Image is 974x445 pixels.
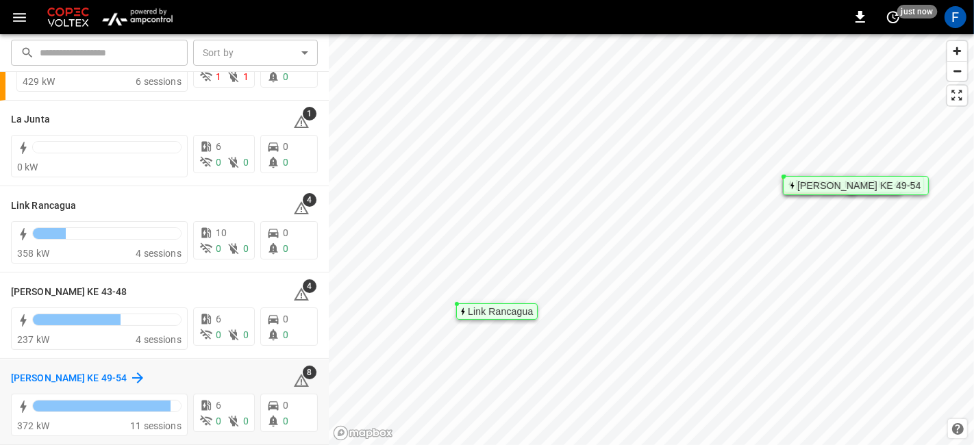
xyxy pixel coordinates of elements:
h6: Loza Colon KE 43-48 [11,285,127,300]
div: Map marker [456,303,538,320]
div: Link Rancagua [468,307,533,316]
img: Customer Logo [45,4,92,30]
span: 4 [303,193,316,207]
span: 6 [216,314,221,325]
span: 8 [303,366,316,379]
span: just now [897,5,938,18]
span: 0 [283,141,288,152]
span: 358 kW [17,248,49,259]
h6: Loza Colon KE 49-54 [11,371,127,386]
span: 0 [243,329,249,340]
span: 6 sessions [136,76,182,87]
div: Map marker [783,176,929,195]
canvas: Map [329,34,974,445]
span: 0 [243,416,249,427]
span: 0 [283,416,288,427]
span: 237 kW [17,334,49,345]
span: 4 sessions [136,334,182,345]
span: 0 [216,329,221,340]
span: 0 [216,157,221,168]
a: Mapbox homepage [333,425,393,441]
span: 372 kW [17,420,49,431]
span: 0 [283,227,288,238]
span: 0 [243,243,249,254]
span: 0 [283,157,288,168]
span: 6 [216,141,221,152]
span: 429 kW [23,76,55,87]
span: 0 [283,243,288,254]
button: Zoom out [947,61,967,81]
span: 6 [216,400,221,411]
h6: Link Rancagua [11,199,76,214]
span: 0 [283,314,288,325]
h6: La Junta [11,112,50,127]
span: 0 [283,329,288,340]
span: 4 sessions [136,248,182,259]
span: 0 [243,157,249,168]
span: 11 sessions [130,420,182,431]
span: 0 kW [17,162,38,173]
span: 0 [283,71,288,82]
span: 1 [216,71,221,82]
div: [PERSON_NAME] KE 49-54 [797,181,921,190]
div: profile-icon [945,6,966,28]
span: 10 [216,227,227,238]
span: 4 [303,279,316,293]
span: 1 [243,71,249,82]
span: Zoom out [947,62,967,81]
span: 0 [283,400,288,411]
span: 0 [216,243,221,254]
span: 0 [216,416,221,427]
span: 1 [303,107,316,120]
button: Zoom in [947,41,967,61]
button: set refresh interval [882,6,904,28]
img: ampcontrol.io logo [97,4,177,30]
